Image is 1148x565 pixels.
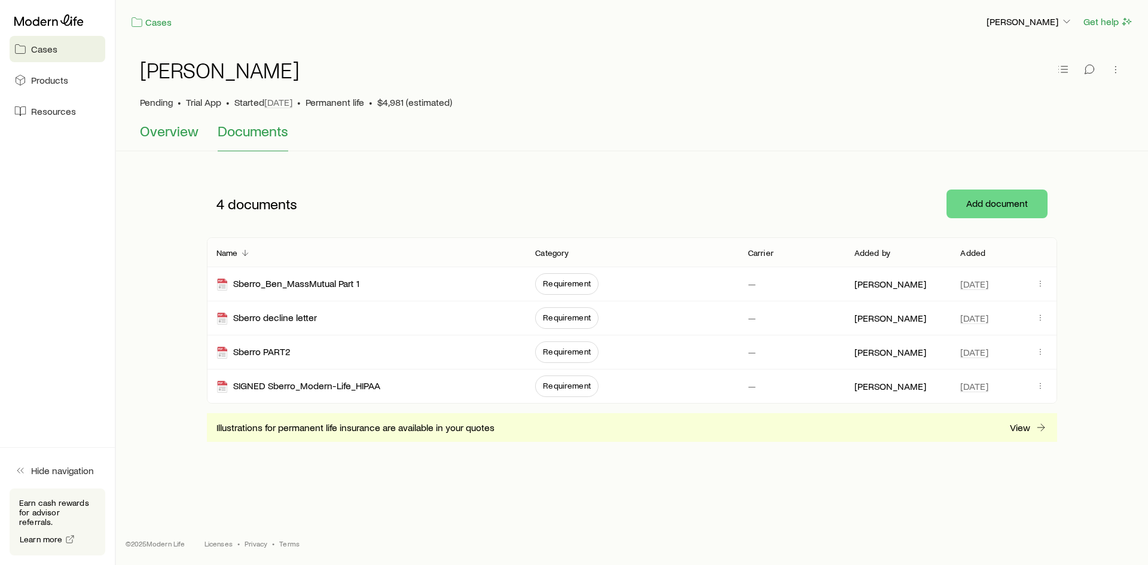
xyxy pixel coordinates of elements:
[31,74,68,86] span: Products
[10,488,105,555] div: Earn cash rewards for advisor referrals.Learn more
[377,96,452,108] span: $4,981 (estimated)
[748,312,756,324] p: —
[947,190,1048,218] button: Add document
[226,96,230,108] span: •
[216,422,494,433] span: Illustrations for permanent life insurance are available in your quotes
[272,539,274,548] span: •
[10,67,105,93] a: Products
[31,465,94,477] span: Hide navigation
[140,123,1124,151] div: Case details tabs
[31,43,57,55] span: Cases
[1009,421,1048,435] a: View
[960,312,988,324] span: [DATE]
[748,346,756,358] p: —
[216,277,359,291] div: Sberro_Ben_MassMutual Part 1
[218,123,288,139] span: Documents
[178,96,181,108] span: •
[960,346,988,358] span: [DATE]
[1083,15,1134,29] button: Get help
[237,539,240,548] span: •
[31,105,76,117] span: Resources
[264,96,292,108] span: [DATE]
[369,96,373,108] span: •
[10,36,105,62] a: Cases
[854,248,890,258] p: Added by
[748,380,756,392] p: —
[216,380,380,393] div: SIGNED Sberro_Modern-Life_HIPAA
[126,539,185,548] p: © 2025 Modern Life
[960,380,988,392] span: [DATE]
[245,539,267,548] a: Privacy
[234,96,292,108] p: Started
[1010,422,1030,433] p: View
[140,123,199,139] span: Overview
[748,248,774,258] p: Carrier
[140,58,300,82] h1: [PERSON_NAME]
[306,96,364,108] span: Permanent life
[279,539,300,548] a: Terms
[543,347,591,356] span: Requirement
[10,457,105,484] button: Hide navigation
[987,16,1073,28] p: [PERSON_NAME]
[535,248,569,258] p: Category
[854,312,926,324] p: [PERSON_NAME]
[986,15,1073,29] button: [PERSON_NAME]
[543,381,591,390] span: Requirement
[204,539,233,548] a: Licenses
[20,535,63,543] span: Learn more
[854,346,926,358] p: [PERSON_NAME]
[19,498,96,527] p: Earn cash rewards for advisor referrals.
[854,278,926,290] p: [PERSON_NAME]
[216,196,224,212] span: 4
[543,279,591,288] span: Requirement
[140,96,173,108] p: Pending
[543,313,591,322] span: Requirement
[297,96,301,108] span: •
[960,248,985,258] p: Added
[216,311,317,325] div: Sberro decline letter
[10,98,105,124] a: Resources
[186,96,221,108] span: Trial App
[960,278,988,290] span: [DATE]
[216,346,291,359] div: Sberro PART2
[748,278,756,290] p: —
[228,196,297,212] span: documents
[130,16,172,29] a: Cases
[854,380,926,392] p: [PERSON_NAME]
[216,248,238,258] p: Name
